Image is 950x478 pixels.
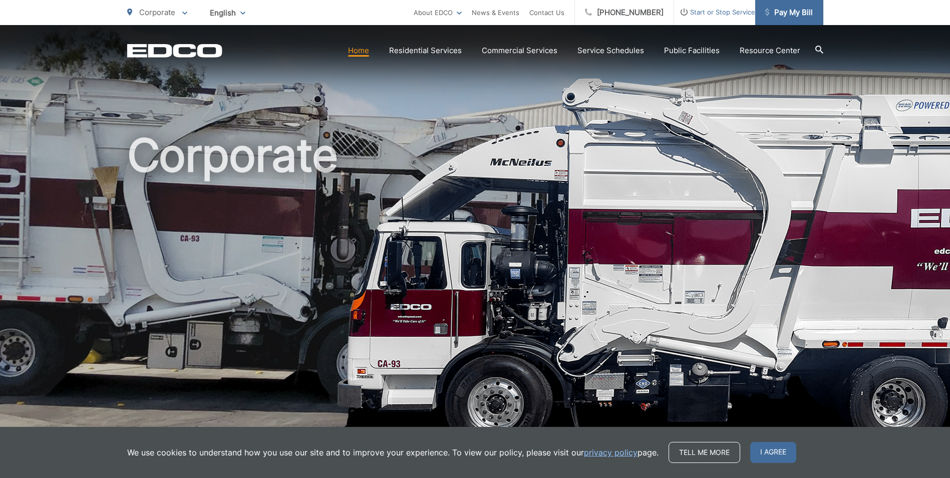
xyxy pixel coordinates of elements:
[740,45,800,57] a: Resource Center
[414,7,462,19] a: About EDCO
[750,442,796,463] span: I agree
[202,4,253,22] span: English
[348,45,369,57] a: Home
[584,446,638,458] a: privacy policy
[127,446,659,458] p: We use cookies to understand how you use our site and to improve your experience. To view our pol...
[139,8,175,17] span: Corporate
[389,45,462,57] a: Residential Services
[482,45,557,57] a: Commercial Services
[664,45,720,57] a: Public Facilities
[127,130,823,447] h1: Corporate
[127,44,222,58] a: EDCD logo. Return to the homepage.
[577,45,644,57] a: Service Schedules
[765,7,813,19] span: Pay My Bill
[529,7,564,19] a: Contact Us
[472,7,519,19] a: News & Events
[669,442,740,463] a: Tell me more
